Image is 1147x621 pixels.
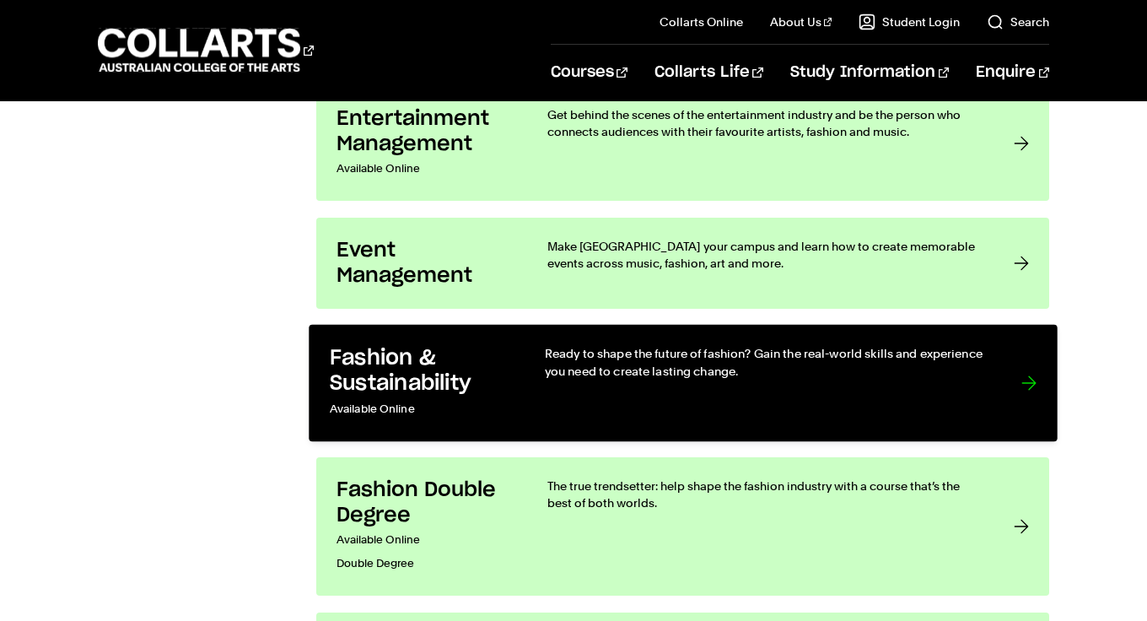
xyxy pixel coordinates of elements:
h3: Entertainment Management [337,106,514,157]
a: Fashion Double Degree Available OnlineDouble Degree The true trendsetter: help shape the fashion ... [316,457,1050,596]
p: Double Degree [337,552,514,575]
p: Get behind the scenes of the entertainment industry and be the person who connects audiences with... [547,106,981,140]
a: Fashion & Sustainability Available Online Ready to shape the future of fashion? Gain the real-wor... [309,325,1057,442]
h3: Event Management [337,238,514,289]
div: Go to homepage [98,26,314,74]
a: Student Login [859,13,960,30]
a: Courses [551,45,627,100]
p: Available Online [337,528,514,552]
a: Enquire [976,45,1049,100]
a: Collarts Online [660,13,743,30]
a: Entertainment Management Available Online Get behind the scenes of the entertainment industry and... [316,86,1050,201]
p: Ready to shape the future of fashion? Gain the real-world skills and experience you need to creat... [544,345,986,380]
p: The true trendsetter: help shape the fashion industry with a course that’s the best of both worlds. [547,478,981,511]
p: Available Online [337,157,514,181]
h3: Fashion Double Degree [337,478,514,528]
a: Event Management Make [GEOGRAPHIC_DATA] your campus and learn how to create memorable events acro... [316,218,1050,309]
a: Study Information [790,45,949,100]
a: Collarts Life [654,45,763,100]
a: Search [987,13,1049,30]
p: Available Online [329,397,509,422]
a: About Us [770,13,832,30]
p: Make [GEOGRAPHIC_DATA] your campus and learn how to create memorable events across music, fashion... [547,238,981,272]
h3: Fashion & Sustainability [329,345,509,397]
